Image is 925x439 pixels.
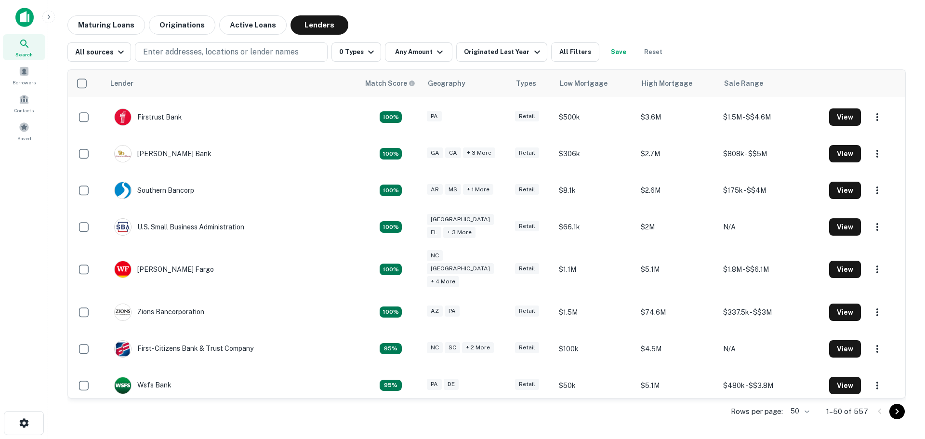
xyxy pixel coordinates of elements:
div: PA [445,306,460,317]
td: $1.5M - $$4.6M [718,99,824,135]
div: Capitalize uses an advanced AI algorithm to match your search with the best lender. The match sco... [380,343,402,355]
td: N/A [718,209,824,245]
div: First-citizens Bank & Trust Company [114,340,253,358]
div: Capitalize uses an advanced AI algorithm to match your search with the best lender. The match sco... [380,111,402,123]
th: Types [510,70,554,97]
img: picture [115,304,131,320]
div: [PERSON_NAME] Fargo [114,261,214,278]
div: AZ [427,306,443,317]
td: $1.1M [554,245,636,294]
div: + 3 more [463,147,495,159]
div: + 3 more [443,227,476,238]
td: $480k - $$3.8M [718,367,824,404]
div: MS [445,184,461,195]
button: Any Amount [385,42,452,62]
h6: Match Score [365,78,413,89]
button: All sources [67,42,131,62]
th: Capitalize uses an advanced AI algorithm to match your search with the best lender. The match sco... [359,70,422,97]
a: Contacts [3,90,45,116]
div: Retail [515,184,539,195]
div: Capitalize uses an advanced AI algorithm to match your search with the best lender. The match sco... [365,78,415,89]
div: Capitalize uses an advanced AI algorithm to match your search with the best lender. The match sco... [380,185,402,196]
button: Lenders [291,15,348,35]
th: Lender [105,70,359,97]
button: Originations [149,15,215,35]
div: Retail [515,147,539,159]
div: Capitalize uses an advanced AI algorithm to match your search with the best lender. The match sco... [380,221,402,233]
div: Originated Last Year [464,46,542,58]
span: Borrowers [13,79,36,86]
a: Saved [3,118,45,144]
div: Lender [110,78,133,89]
div: Retail [515,306,539,317]
button: Go to next page [889,404,905,419]
div: Capitalize uses an advanced AI algorithm to match your search with the best lender. The match sco... [380,306,402,318]
div: Capitalize uses an advanced AI algorithm to match your search with the best lender. The match sco... [380,380,402,391]
button: View [829,108,861,126]
button: View [829,304,861,321]
td: $50k [554,367,636,404]
td: $337.5k - $$3M [718,294,824,331]
img: picture [115,182,131,199]
td: $2M [636,209,718,245]
div: 50 [787,404,811,418]
div: Retail [515,221,539,232]
div: [PERSON_NAME] Bank [114,145,211,162]
div: + 2 more [462,342,494,353]
div: Geography [428,78,465,89]
div: + 4 more [427,276,459,287]
td: $74.6M [636,294,718,331]
td: $8.1k [554,172,636,209]
button: Active Loans [219,15,287,35]
div: All sources [75,46,127,58]
th: Geography [422,70,510,97]
div: [GEOGRAPHIC_DATA] [427,263,494,274]
button: Maturing Loans [67,15,145,35]
div: Capitalize uses an advanced AI algorithm to match your search with the best lender. The match sco... [380,264,402,275]
td: $175k - $$4M [718,172,824,209]
td: $808k - $$5M [718,135,824,172]
span: Contacts [14,106,34,114]
img: picture [115,109,131,125]
div: Southern Bancorp [114,182,194,199]
iframe: Chat Widget [877,362,925,408]
button: 0 Types [331,42,381,62]
div: Search [3,34,45,60]
div: High Mortgage [642,78,692,89]
div: Sale Range [724,78,763,89]
button: View [829,182,861,199]
td: $1.8M - $$6.1M [718,245,824,294]
button: View [829,340,861,358]
div: PA [427,111,442,122]
button: Enter addresses, locations or lender names [135,42,328,62]
td: $4.5M [636,331,718,367]
button: Save your search to get updates of matches that match your search criteria. [603,42,634,62]
th: Low Mortgage [554,70,636,97]
div: Capitalize uses an advanced AI algorithm to match your search with the best lender. The match sco... [380,148,402,160]
div: FL [427,227,441,238]
td: N/A [718,331,824,367]
span: Search [15,51,33,58]
p: Rows per page: [731,406,783,417]
td: $100k [554,331,636,367]
div: Retail [515,342,539,353]
img: picture [115,219,131,235]
img: picture [115,261,131,278]
div: AR [427,184,443,195]
td: $5.1M [636,367,718,404]
td: $1.5M [554,294,636,331]
div: Zions Bancorporation [114,304,204,321]
button: View [829,218,861,236]
div: Wsfs Bank [114,377,172,394]
td: $2.6M [636,172,718,209]
p: 1–50 of 557 [826,406,868,417]
td: $500k [554,99,636,135]
div: Types [516,78,536,89]
img: picture [115,377,131,394]
button: All Filters [551,42,599,62]
div: [GEOGRAPHIC_DATA] [427,214,494,225]
td: $306k [554,135,636,172]
div: Retail [515,263,539,274]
